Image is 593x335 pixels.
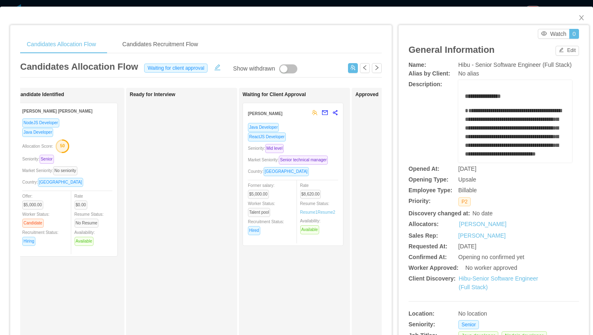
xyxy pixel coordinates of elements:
span: Worker Status: [248,201,275,215]
span: NodeJS Developer [22,118,59,127]
div: Candidates Allocation Flow [20,35,103,54]
span: Talent pool [248,208,270,217]
i: icon: close [578,14,585,21]
b: Discovery changed at: [409,210,470,217]
b: Client Discovery: [409,275,455,282]
span: Seniority: [22,157,57,161]
div: rdw-editor [465,92,566,175]
button: icon: eyeWatch [538,29,570,39]
a: [PERSON_NAME] [458,232,506,239]
span: Candidate [22,219,44,228]
span: $5,000.00 [22,201,43,210]
span: Senior [40,155,54,164]
span: Recruitment Status: [22,230,58,243]
span: Hibu - Senior Software Engineer (Full Stack) [458,61,572,68]
button: mail [318,106,328,120]
strong: [PERSON_NAME] [PERSON_NAME] [22,109,93,113]
button: 50 [53,139,70,152]
b: Requested At: [409,243,447,250]
h1: Approved [355,92,471,98]
span: $8,620.00 [300,190,321,199]
button: icon: edit [211,62,224,71]
span: Resume Status: [75,212,104,225]
span: Offer: [22,194,47,207]
strong: [PERSON_NAME] [248,111,282,116]
b: Opened At: [409,165,439,172]
span: [GEOGRAPHIC_DATA] [38,178,83,187]
b: Seniority: [409,321,435,328]
span: Resume Status: [300,201,336,215]
span: $0.00 [75,201,87,210]
span: Hiring [22,237,35,246]
span: Availability: [300,219,322,232]
span: Senior technical manager [279,156,328,165]
span: share-alt [332,110,338,116]
div: rdw-wrapper [458,80,572,163]
a: [PERSON_NAME] [459,220,507,229]
b: Location: [409,310,434,317]
div: No location [458,309,544,318]
a: Resume2 [318,209,335,215]
span: Available [300,225,319,234]
span: ReactJS Developer [248,132,286,142]
b: Sales Rep: [409,232,438,239]
span: Availability: [75,230,97,243]
span: Opening no confirmed yet [458,254,524,260]
button: 0 [569,29,579,39]
article: General Information [409,43,495,57]
span: Allocation Score: [22,144,53,149]
b: Confirmed At: [409,254,447,260]
span: Seniority: [248,146,287,151]
span: Market Seniority: [22,168,81,173]
span: Country: [248,169,312,174]
button: icon: editEdit [556,46,579,56]
span: Waiting for client approval [144,64,208,73]
b: Worker Approved: [409,264,458,271]
b: Alias by Client: [409,70,450,77]
span: Available [75,237,93,246]
span: No alias [458,70,479,77]
b: Allocators: [409,221,439,227]
span: No date [472,210,493,217]
span: Upsale [458,176,476,183]
h1: Candidate Identified [17,92,132,98]
b: Name: [409,61,426,68]
span: team [312,110,318,116]
span: Senior [458,320,479,329]
span: Recruitment Status: [248,219,284,233]
article: Candidates Allocation Flow [20,60,138,73]
span: Java Developer [248,123,279,132]
span: Rate [75,194,91,207]
button: icon: left [360,63,370,73]
span: Java Developer [22,128,53,137]
span: Mid level [265,144,284,153]
button: icon: usergroup-add [348,63,358,73]
b: Employee Type: [409,187,452,193]
span: No Resume [75,219,99,228]
span: Billable [458,187,477,193]
span: Former salary: [248,183,274,196]
button: Close [570,7,593,30]
span: Market Seniority: [248,158,331,162]
a: Resume1 [300,209,318,215]
span: Rate [300,183,325,196]
span: Country: [22,180,86,184]
h1: Waiting for Client Approval [243,92,358,98]
button: icon: right [372,63,382,73]
span: [DATE] [458,165,476,172]
a: Hibu-Senior Software Engineer (Full Stack) [459,275,538,290]
b: Description: [409,81,442,87]
span: P2 [458,197,471,206]
b: Opening Type: [409,176,448,183]
div: Candidates Recruitment Flow [116,35,205,54]
span: [GEOGRAPHIC_DATA] [264,167,309,176]
span: $5,000.00 [248,190,269,199]
span: Worker Status: [22,212,49,225]
div: Show withdrawn [233,64,275,73]
b: Priority: [409,198,431,204]
span: [DATE] [458,243,476,250]
text: 50 [60,143,65,148]
span: No worker approved [465,264,517,271]
span: No seniority [53,166,77,175]
h1: Ready for Interview [130,92,245,98]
